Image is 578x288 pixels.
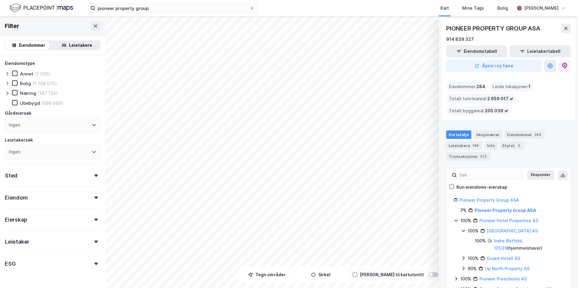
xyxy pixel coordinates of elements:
a: Pioneer Property Group ASA [475,208,536,213]
div: Eiendommer : [446,82,488,91]
div: Annet [20,71,33,77]
div: Transaksjoner [446,152,490,161]
div: Leietakere [69,42,92,49]
div: 284 [533,132,542,138]
div: 100% [468,227,479,235]
div: Eiendommer [19,42,45,49]
div: Mine Tags [462,5,484,12]
div: Info [485,141,497,150]
div: Leietakersøk [5,136,33,144]
div: Leide lokasjoner : [490,82,533,91]
button: Eiendomstabell [446,45,507,57]
div: ESG [5,260,15,267]
div: Ubebygd [20,100,40,106]
div: 100% [460,217,471,224]
a: Up North Property AS [485,266,530,271]
div: Gårdeiersøk [5,110,31,117]
div: (599 949) [41,100,63,106]
span: 2 659 017 ㎡ [487,95,514,102]
a: Pioneer Property Group ASA [459,197,519,203]
div: 90% [468,265,477,272]
a: Pioneer Hotel Properties AS [479,218,538,223]
button: Åpne i ny fane [446,60,542,72]
button: Sirkel [295,269,346,281]
button: Leietakertabell [510,45,571,57]
div: 5 [516,142,522,149]
iframe: Chat Widget [548,259,578,288]
a: Indre Østfold, 101/29 [494,238,523,251]
button: Tegn områder [241,269,293,281]
div: Sted [5,172,18,179]
a: Pioneer Preschools AS [479,276,527,281]
input: Søk [457,171,523,180]
div: 100% [460,275,471,283]
div: Kart [440,5,449,12]
div: (7 535) [34,71,50,77]
input: Søk på adresse, matrikkel, gårdeiere, leietakere eller personer [95,4,249,13]
div: 914 839 327 [446,36,474,43]
button: Ekspander [527,170,554,180]
div: 148 [471,142,480,149]
img: logo.f888ab2527a4732fd821a326f86c7f29.svg [10,3,73,13]
div: (147 156) [37,90,58,96]
div: Eiendommer [505,130,545,139]
div: Eiendomstype [5,60,35,67]
div: 100% [475,237,486,245]
span: 284 [476,83,485,90]
div: Leietaker [5,238,29,245]
div: Ingen [9,148,20,155]
div: Portefølje [446,130,471,139]
div: Totalt tomteareal : [446,94,516,104]
div: PIONEER PROPERTY GROUP ASA [446,24,541,33]
div: Bolig [20,81,31,86]
div: ( hjemmelshaver ) [494,237,563,252]
div: Kun eiendoms-eierskap [456,184,507,191]
a: Guard Hotell AS [487,256,520,261]
div: Aksjonærer [474,130,502,139]
div: 7% [460,207,466,214]
div: Ingen [9,121,20,129]
div: Eiendom [5,194,28,201]
div: Styret [500,141,524,150]
div: Næring [20,90,36,96]
span: 1 [528,83,531,90]
div: 572 [479,153,488,159]
div: (1 708 075) [32,81,57,86]
div: Leietakere [446,141,482,150]
div: Filter [5,21,19,31]
div: [PERSON_NAME] [524,5,559,12]
div: Eierskap [5,216,27,223]
div: Bolig [497,5,508,12]
div: [PERSON_NAME] til kartutsnitt [360,271,424,278]
div: Totalt byggareal : [446,106,511,116]
div: 100% [468,255,479,262]
span: 205 039 ㎡ [485,107,508,114]
a: [GEOGRAPHIC_DATA] AS [487,228,538,233]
